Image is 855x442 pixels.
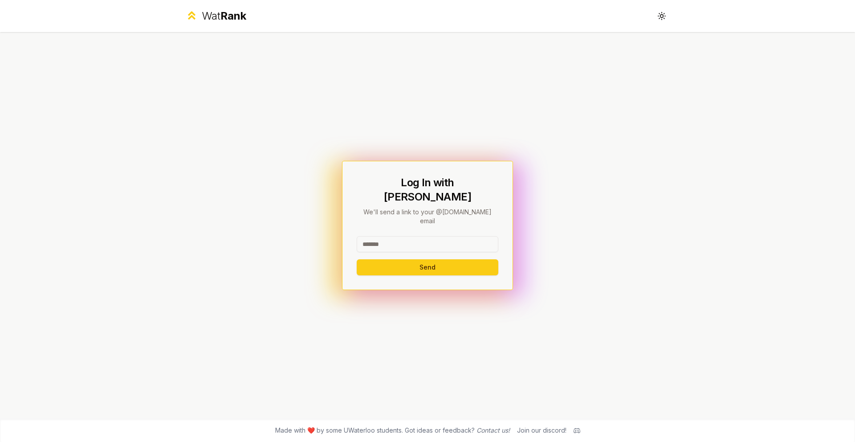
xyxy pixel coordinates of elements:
div: Join our discord! [517,426,566,435]
button: Send [357,259,498,275]
div: Wat [202,9,246,23]
h1: Log In with [PERSON_NAME] [357,176,498,204]
span: Made with ❤️ by some UWaterloo students. Got ideas or feedback? [275,426,510,435]
span: Rank [220,9,246,22]
p: We'll send a link to your @[DOMAIN_NAME] email [357,208,498,225]
a: WatRank [185,9,246,23]
a: Contact us! [476,426,510,434]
